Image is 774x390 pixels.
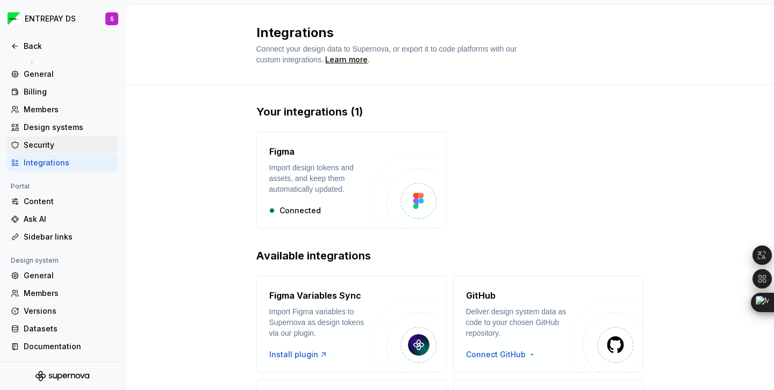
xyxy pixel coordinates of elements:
a: Sidebar links [6,228,118,245]
div: Sidebar links [24,232,114,242]
h2: Your integrations (1) [256,104,643,119]
a: Documentation [6,338,118,355]
div: Portal [6,180,34,193]
a: Datasets [6,320,118,337]
div: General [24,270,114,281]
a: General [6,267,118,284]
a: Install plugin [269,349,328,360]
div: Design systems [24,122,114,133]
h4: GitHub [466,289,496,302]
div: Documentation [24,341,114,352]
h4: Figma [269,145,295,158]
a: Back [6,38,118,55]
span: . [324,56,370,64]
button: ENTREPAY DSS [2,7,123,31]
div: Deliver design system data as code to your chosen GitHub repository. [466,306,568,338]
a: Members [6,101,118,118]
div: Back [24,41,114,52]
span: Connect your design data to Supernova, or export it to code platforms with our custom integrations. [256,45,519,64]
div: Members [24,288,114,299]
div: Import Figma variables to Supernova as design tokens via our plugin. [269,306,371,338]
button: Figma Variables SyncImport Figma variables to Supernova as design tokens via our plugin.Install p... [256,276,447,373]
div: Security [24,140,114,150]
div: Versions [24,306,114,316]
h2: Integrations [256,24,630,41]
div: General [24,69,114,80]
img: bf57eda1-e70d-405f-8799-6995c3035d87.png [8,12,20,25]
button: GitHubDeliver design system data as code to your chosen GitHub repository.Connect GitHub [453,276,643,373]
div: Import design tokens and assets, and keep them automatically updated. [269,162,371,194]
div: Members [24,104,114,115]
div: S [110,15,114,23]
div: Design system [6,254,63,267]
a: Versions [6,302,118,320]
a: Members [6,285,118,302]
div: Datasets [24,323,114,334]
a: Learn more [325,54,368,65]
a: General [6,66,118,83]
button: FigmaImport design tokens and assets, and keep them automatically updated.Connected [256,132,447,229]
span: Connect GitHub [466,349,526,360]
div: Ask AI [24,214,114,225]
div: Billing [24,86,114,97]
button: Connect GitHub [466,349,541,360]
a: Content [6,193,118,210]
a: Security [6,136,118,154]
a: Billing [6,83,118,100]
a: Design systems [6,119,118,136]
div: Content [24,196,114,207]
h4: Figma Variables Sync [269,289,361,302]
div: ENTREPAY DS [25,13,76,24]
a: Integrations [6,154,118,171]
a: Ask AI [6,211,118,228]
svg: Supernova Logo [35,371,89,381]
div: Integrations [24,157,114,168]
h2: Available integrations [256,248,643,263]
